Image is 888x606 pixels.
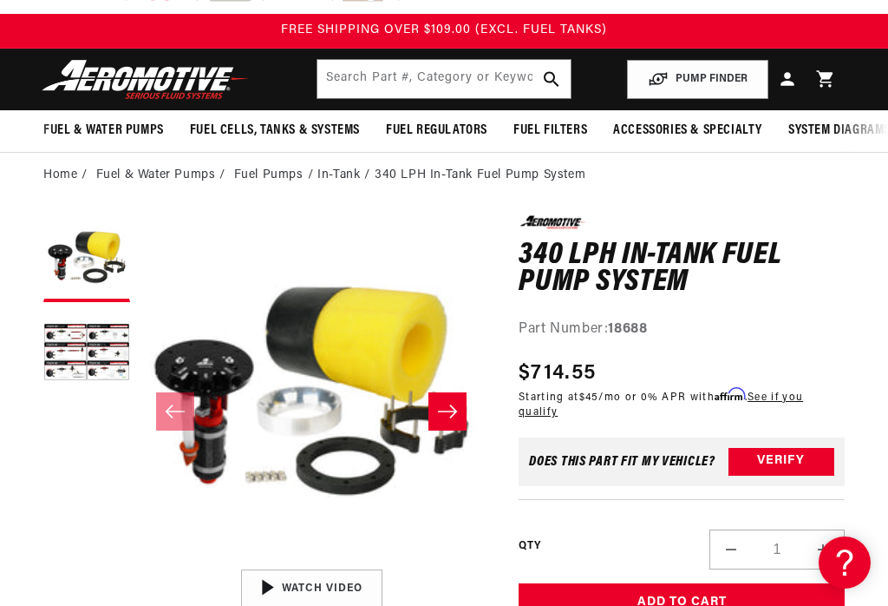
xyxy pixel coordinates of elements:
div: Part Number: [519,319,845,341]
strong: 18688 [608,322,647,336]
button: search button [532,60,571,98]
a: See if you qualify - Learn more about Affirm Financing (opens in modal) [519,392,803,418]
span: Fuel Cells, Tanks & Systems [190,122,360,140]
a: Fuel Pumps [234,166,304,185]
summary: Fuel Cells, Tanks & Systems [177,110,373,151]
img: Aeromotive [37,59,254,100]
span: Fuel & Water Pumps [43,122,164,140]
h1: 340 LPH In-Tank Fuel Pump System [519,242,845,297]
summary: Fuel Filters [500,110,600,151]
summary: Fuel Regulators [373,110,500,151]
span: Fuel Regulators [386,122,487,140]
span: Affirm [715,388,745,401]
button: Load image 2 in gallery view [43,311,130,398]
p: Starting at /mo or 0% APR with . [519,389,845,420]
button: Load image 1 in gallery view [43,215,130,302]
a: Fuel & Water Pumps [96,166,216,185]
span: $714.55 [519,358,596,389]
button: Slide right [428,392,467,431]
a: Home [43,166,77,185]
nav: breadcrumbs [43,166,845,185]
li: In-Tank [317,166,375,185]
button: Slide left [156,392,194,431]
label: QTY [519,539,540,554]
span: $45 [579,392,599,403]
span: FREE SHIPPING OVER $109.00 (EXCL. FUEL TANKS) [281,23,607,36]
li: 340 LPH In-Tank Fuel Pump System [375,166,585,185]
button: Verify [728,448,834,476]
div: Does This part fit My vehicle? [529,455,715,469]
span: Fuel Filters [513,122,587,140]
button: PUMP FINDER [627,60,768,99]
span: Accessories & Specialty [613,122,762,140]
input: Search by Part Number, Category or Keyword [317,60,571,98]
summary: Accessories & Specialty [600,110,775,151]
summary: Fuel & Water Pumps [30,110,177,151]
